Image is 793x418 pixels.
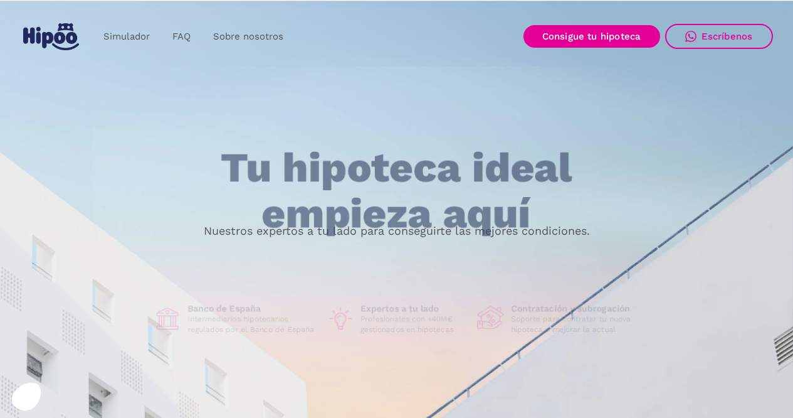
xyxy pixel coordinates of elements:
[523,25,660,48] a: Consigue tu hipoteca
[360,303,467,314] h1: Expertos a tu lado
[511,303,640,314] h1: Contratación y subrogación
[202,24,295,49] a: Sobre nosotros
[204,226,590,236] p: Nuestros expertos a tu lado para conseguirte las mejores condiciones.
[511,314,640,335] p: Soporte para contratar tu nueva hipoteca o mejorar la actual
[665,24,773,49] a: Escríbenos
[21,18,82,55] a: home
[161,24,202,49] a: FAQ
[701,31,753,42] div: Escríbenos
[159,145,634,236] h1: Tu hipoteca ideal empieza aquí
[187,303,317,314] h1: Banco de España
[92,24,161,49] a: Simulador
[187,314,317,335] p: Intermediarios hipotecarios regulados por el Banco de España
